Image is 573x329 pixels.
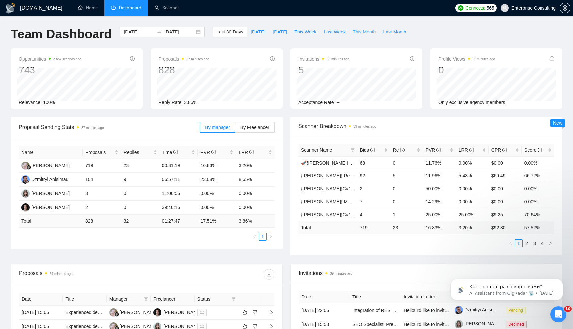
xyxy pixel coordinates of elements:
[351,148,355,152] span: filter
[301,212,461,217] a: {[PERSON_NAME]}C#/.Net WW - best match (0 spent, not preferred location)
[239,150,254,155] span: LRR
[240,125,269,130] span: By Freelancer
[473,57,495,61] time: 39 minutes ago
[130,56,135,61] span: info-circle
[538,148,542,152] span: info-circle
[456,208,489,221] td: 25.00%
[390,221,423,234] td: 23
[32,190,70,197] div: [PERSON_NAME]
[83,159,121,173] td: 719
[301,186,443,191] a: {[PERSON_NAME]}C#/.Net WW - best match (not preferred location)
[390,182,423,195] td: 0
[32,204,70,211] div: [PERSON_NAME]
[423,169,456,182] td: 11.96%
[65,310,173,315] a: Experienced developer .NET, AWS, Python, NodeJS
[153,308,161,317] img: IS
[107,293,151,306] th: Manager
[523,240,530,247] a: 2
[455,320,463,328] img: c18tcE-_HrlBU5SS5-hAweVwzJyH-iadYthPq8d1diENIgCMiuqYrVMxK7n8U6V-Dr
[548,241,552,245] span: right
[456,221,489,234] td: 3.20 %
[159,173,198,187] td: 06:57:11
[327,57,349,61] time: 39 minutes ago
[120,309,158,316] div: [PERSON_NAME]
[85,149,113,156] span: Proposals
[21,190,70,196] a: EB[PERSON_NAME]
[197,296,229,303] span: Status
[456,169,489,182] td: 5.43%
[489,221,522,234] td: $ 92.30
[63,293,106,306] th: Title
[352,308,514,313] a: Integration of REST APIs and Scripts into a Secure NodeJS OSINT Application
[32,176,68,183] div: Dzmitryi Anisimau
[159,215,198,228] td: 01:27:47
[515,240,522,247] a: 1
[159,201,198,215] td: 39:46:16
[487,4,494,12] span: 565
[111,5,116,10] span: dashboard
[109,309,158,315] a: RH[PERSON_NAME]
[350,303,401,317] td: Integration of REST APIs and Scripts into a Secure NodeJS OSINT Application
[216,28,243,35] span: Last 30 Days
[109,296,141,303] span: Manager
[320,27,349,37] button: Last Week
[560,5,570,11] a: setting
[390,156,423,169] td: 0
[438,100,505,105] span: Only exclusive agency members
[489,208,522,221] td: $9.25
[324,28,346,35] span: Last Week
[200,324,204,328] span: mail
[298,100,334,105] span: Acceptance Rate
[162,150,178,155] span: Time
[157,29,162,34] span: to
[43,100,55,105] span: 100%
[236,215,275,228] td: 3.86 %
[370,148,375,152] span: info-circle
[163,309,202,316] div: [PERSON_NAME]
[200,150,216,155] span: PVR
[506,307,528,313] a: Pending
[251,233,259,241] button: left
[124,149,152,156] span: Replies
[459,147,474,153] span: LRR
[143,294,149,304] span: filter
[32,162,70,169] div: [PERSON_NAME]
[264,272,274,277] span: download
[83,146,121,159] th: Proposals
[21,175,30,184] img: D
[164,28,195,35] input: End date
[560,3,570,13] button: setting
[506,321,529,327] a: Declined
[5,3,16,14] img: logo
[531,239,539,247] li: 3
[264,324,274,329] span: right
[247,27,269,37] button: [DATE]
[198,215,236,228] td: 17.51 %
[243,324,247,329] span: like
[121,173,159,187] td: 9
[390,195,423,208] td: 0
[269,27,291,37] button: [DATE]
[349,27,379,37] button: This Month
[515,239,523,247] li: 1
[299,303,350,317] td: [DATE] 22:06
[159,100,181,105] span: Reply Rate
[458,5,463,11] img: upwork-logo.png
[393,147,405,153] span: Re
[155,5,179,11] a: searchScanner
[502,148,507,152] span: info-circle
[121,201,159,215] td: 0
[539,239,546,247] li: 4
[390,208,423,221] td: 1
[198,159,236,173] td: 16.83%
[546,239,554,247] li: Next Page
[489,195,522,208] td: $0.00
[200,310,204,314] span: mail
[121,159,159,173] td: 23
[253,235,257,239] span: left
[550,306,566,322] iframe: Intercom live chat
